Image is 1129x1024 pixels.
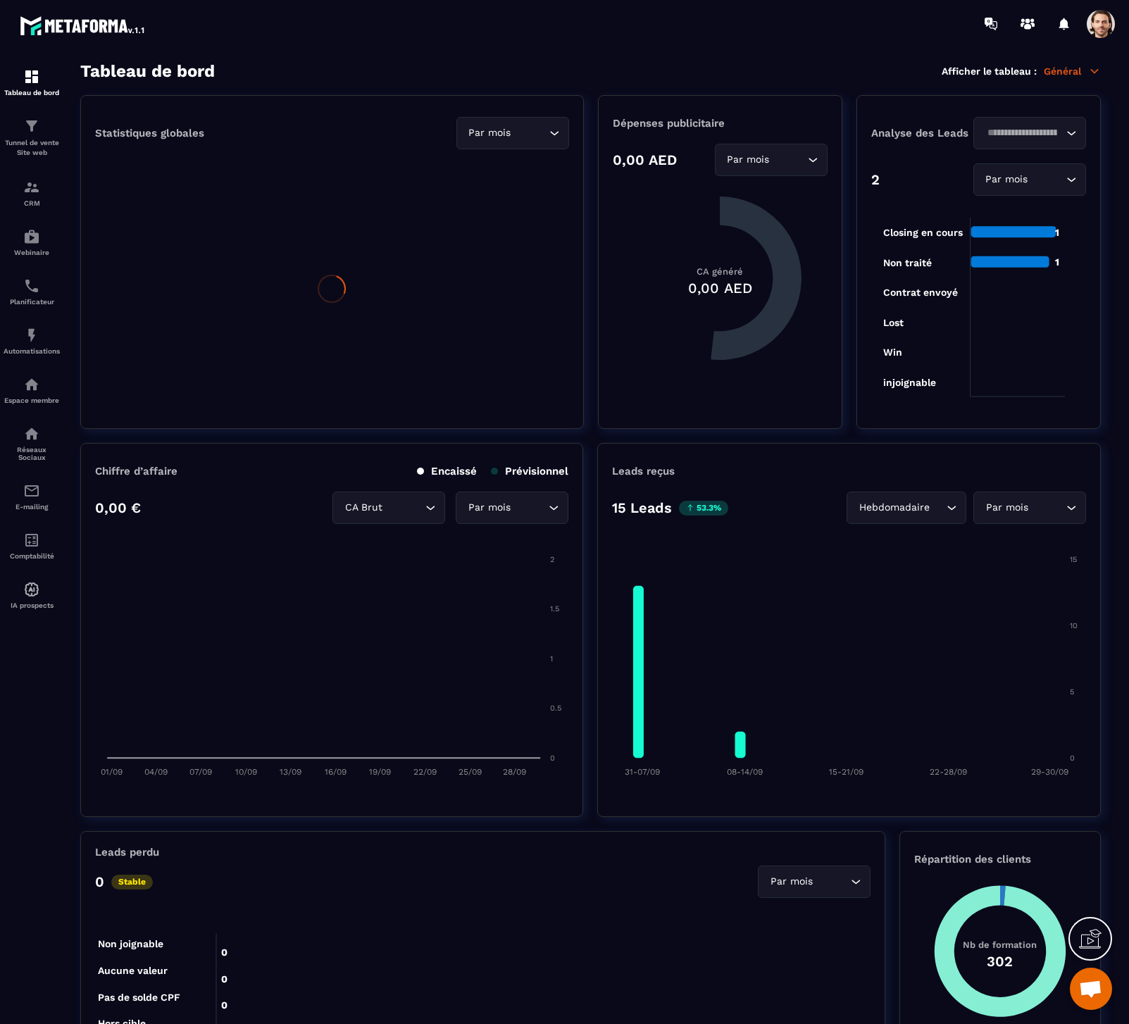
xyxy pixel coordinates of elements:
[385,500,422,516] input: Search for option
[332,492,445,524] div: Search for option
[369,767,391,777] tspan: 19/09
[625,767,660,777] tspan: 31-07/09
[1031,767,1068,777] tspan: 29-30/09
[856,500,932,516] span: Hebdomadaire
[413,767,437,777] tspan: 22/09
[235,767,257,777] tspan: 10/09
[465,500,513,516] span: Par mois
[883,257,932,268] tspan: Non traité
[4,138,60,158] p: Tunnel de vente Site web
[4,58,60,107] a: formationformationTableau de bord
[456,117,569,149] div: Search for option
[983,500,1031,516] span: Par mois
[930,767,967,777] tspan: 22-28/09
[98,938,163,950] tspan: Non joignable
[23,581,40,598] img: automations
[932,500,943,516] input: Search for option
[1070,555,1077,564] tspan: 15
[111,875,153,889] p: Stable
[871,171,880,188] p: 2
[23,425,40,442] img: social-network
[1070,687,1074,697] tspan: 5
[4,316,60,366] a: automationsautomationsAutomatisations
[4,366,60,415] a: automationsautomationsEspace membre
[456,492,568,524] div: Search for option
[1070,621,1078,630] tspan: 10
[1070,754,1075,763] tspan: 0
[883,346,902,358] tspan: Win
[95,873,104,890] p: 0
[503,767,526,777] tspan: 28/09
[973,492,1086,524] div: Search for option
[816,874,847,889] input: Search for option
[23,532,40,549] img: accountant
[942,65,1037,77] p: Afficher le tableau :
[4,168,60,218] a: formationformationCRM
[550,704,561,713] tspan: 0.5
[973,163,1086,196] div: Search for option
[23,179,40,196] img: formation
[189,767,212,777] tspan: 07/09
[613,151,677,168] p: 0,00 AED
[758,866,871,898] div: Search for option
[417,465,477,477] p: Encaissé
[23,327,40,344] img: automations
[4,503,60,511] p: E-mailing
[4,218,60,267] a: automationsautomationsWebinaire
[983,172,1031,187] span: Par mois
[491,465,568,477] p: Prévisionnel
[459,767,482,777] tspan: 25/09
[4,298,60,306] p: Planificateur
[23,68,40,85] img: formation
[727,767,763,777] tspan: 08-14/09
[23,228,40,245] img: automations
[550,604,559,613] tspan: 1.5
[95,846,159,858] p: Leads perdu
[23,376,40,393] img: automations
[715,144,828,176] div: Search for option
[1070,968,1112,1010] div: Open chat
[466,125,514,141] span: Par mois
[513,500,545,516] input: Search for option
[847,492,966,524] div: Search for option
[1031,172,1063,187] input: Search for option
[144,767,168,777] tspan: 04/09
[325,767,347,777] tspan: 16/09
[4,601,60,609] p: IA prospects
[871,127,979,139] p: Analyse des Leads
[4,267,60,316] a: schedulerschedulerPlanificateur
[4,89,60,96] p: Tableau de bord
[613,117,828,130] p: Dépenses publicitaire
[342,500,385,516] span: CA Brut
[4,107,60,168] a: formationformationTunnel de vente Site web
[4,415,60,472] a: social-networksocial-networkRéseaux Sociaux
[4,552,60,560] p: Comptabilité
[98,965,168,976] tspan: Aucune valeur
[101,767,123,777] tspan: 01/09
[4,472,60,521] a: emailemailE-mailing
[4,249,60,256] p: Webinaire
[983,125,1063,141] input: Search for option
[4,347,60,355] p: Automatisations
[612,499,672,516] p: 15 Leads
[883,317,904,328] tspan: Lost
[914,853,1086,866] p: Répartition des clients
[773,152,804,168] input: Search for option
[95,127,204,139] p: Statistiques globales
[1044,65,1101,77] p: Général
[679,501,728,516] p: 53.3%
[95,499,141,516] p: 0,00 €
[4,397,60,404] p: Espace membre
[883,287,958,299] tspan: Contrat envoyé
[80,61,215,81] h3: Tableau de bord
[95,465,177,477] p: Chiffre d’affaire
[829,767,863,777] tspan: 15-21/09
[98,992,180,1003] tspan: Pas de solde CPF
[280,767,301,777] tspan: 13/09
[724,152,773,168] span: Par mois
[550,754,555,763] tspan: 0
[550,555,554,564] tspan: 2
[883,377,936,389] tspan: injoignable
[883,227,963,239] tspan: Closing en cours
[4,446,60,461] p: Réseaux Sociaux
